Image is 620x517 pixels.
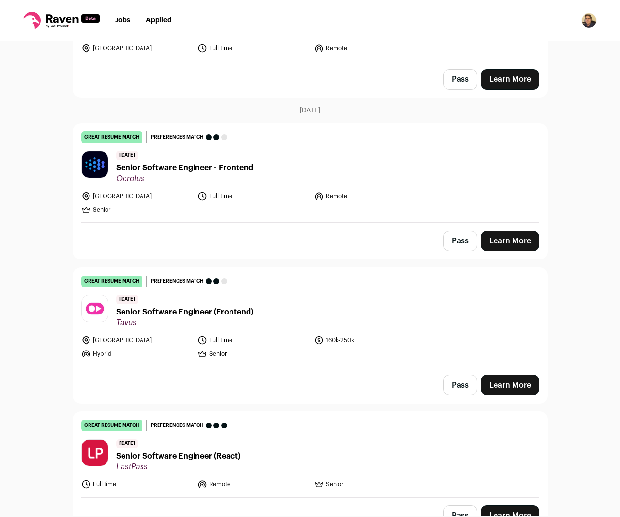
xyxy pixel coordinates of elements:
a: Learn More [481,231,539,251]
a: Applied [146,17,172,24]
img: 19721738-medium_jpg [581,13,597,28]
li: Senior [197,349,308,359]
li: Full time [197,191,308,201]
img: 0d7b8d9a3b577bd6c2caada355c5447f3f819241826a91b1594fa99c421327aa.jpg [82,151,108,178]
li: Remote [314,43,425,53]
span: Senior Software Engineer (Frontend) [116,306,253,318]
li: Remote [197,480,308,489]
li: Full time [81,480,192,489]
span: Senior Software Engineer (React) [116,450,240,462]
a: great resume match Preferences match [DATE] Senior Software Engineer - Frontend Ocrolus [GEOGRAPH... [73,124,547,222]
span: [DATE] [300,106,320,115]
li: 160k-250k [314,335,425,345]
a: Jobs [115,17,130,24]
li: Full time [197,335,308,345]
div: great resume match [81,131,142,143]
li: Full time [197,43,308,53]
li: [GEOGRAPHIC_DATA] [81,191,192,201]
img: 232b025a159dd0451ff05768918b17a64820d8790c3fc50a8dfdebf0376b6ea4.jpg [82,440,108,466]
span: Ocrolus [116,174,253,184]
span: Preferences match [151,132,204,142]
button: Pass [443,69,477,90]
span: [DATE] [116,439,138,448]
span: [DATE] [116,295,138,304]
li: Senior [81,205,192,215]
div: great resume match [81,420,142,431]
button: Open dropdown [581,13,597,28]
span: Tavus [116,318,253,328]
button: Pass [443,231,477,251]
div: great resume match [81,276,142,287]
a: Learn More [481,69,539,90]
li: Senior [314,480,425,489]
li: Hybrid [81,349,192,359]
span: [DATE] [116,151,138,160]
span: Senior Software Engineer - Frontend [116,162,253,174]
a: great resume match Preferences match [DATE] Senior Software Engineer (React) LastPass Full time R... [73,412,547,497]
a: great resume match Preferences match [DATE] Senior Software Engineer (Frontend) Tavus [GEOGRAPHIC... [73,268,547,367]
li: [GEOGRAPHIC_DATA] [81,43,192,53]
a: Learn More [481,375,539,395]
img: f374cc22a759b52c9363d5afd712293162b621c31743074861aeb86ceb16bd55.jpg [82,295,108,322]
li: [GEOGRAPHIC_DATA] [81,335,192,345]
span: Preferences match [151,277,204,286]
button: Pass [443,375,477,395]
li: Remote [314,191,425,201]
span: LastPass [116,462,240,472]
span: Preferences match [151,421,204,430]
